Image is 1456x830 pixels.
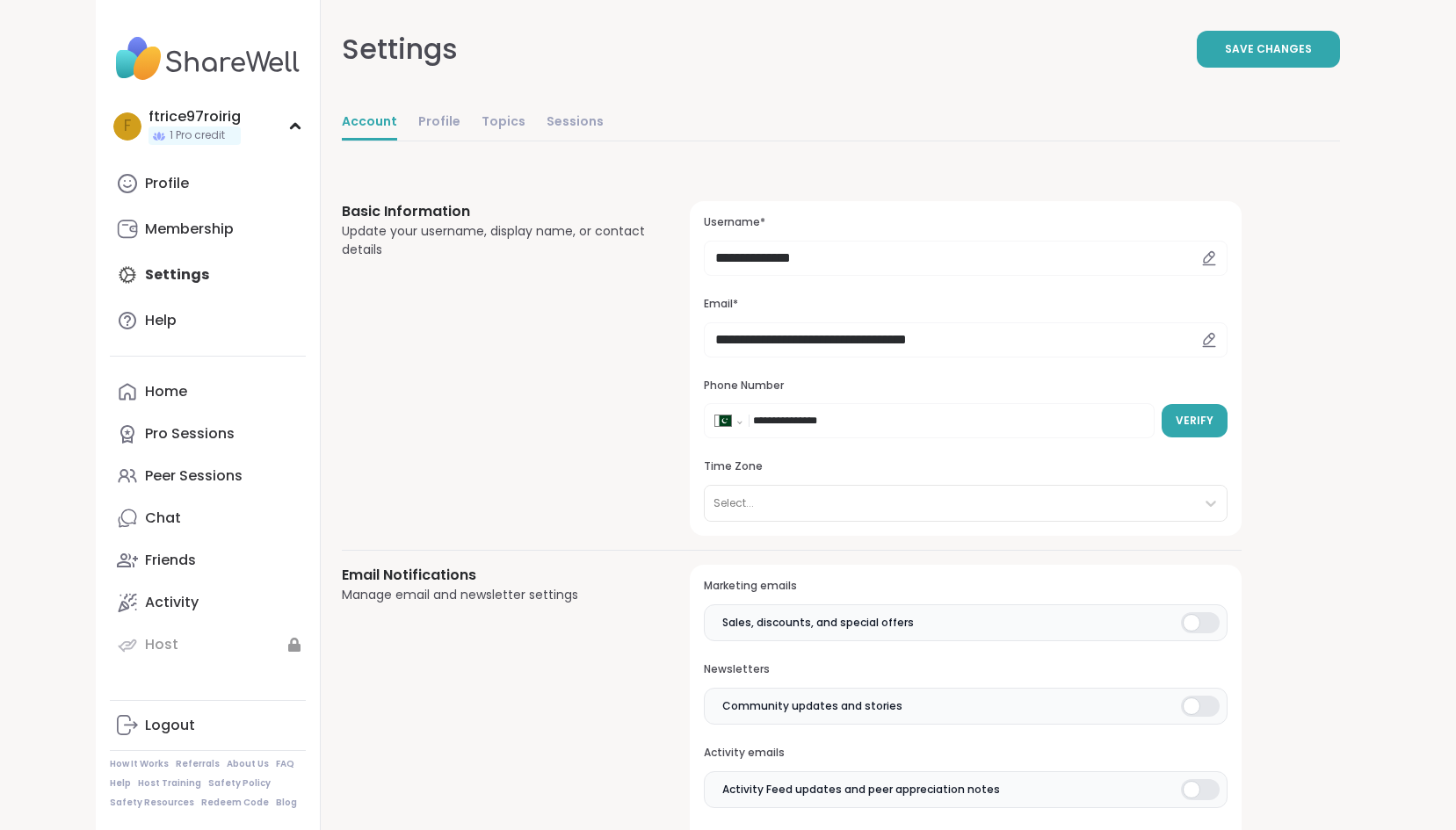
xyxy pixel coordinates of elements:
div: Profile [145,174,189,193]
h3: Marketing emails [704,579,1227,594]
a: Blog [276,797,297,809]
a: Logout [110,704,306,747]
div: Pro Sessions [145,424,235,444]
h3: Newsletters [704,662,1227,677]
h3: Basic Information [342,201,648,222]
span: 1 Pro credit [170,128,225,143]
div: Settings [342,28,458,70]
a: Help [110,300,306,342]
a: Help [110,777,131,790]
div: Activity [145,593,199,612]
a: Pro Sessions [110,413,306,455]
h3: Time Zone [704,459,1227,474]
div: Logout [145,716,195,735]
div: Home [145,382,187,401]
a: Host Training [138,777,201,790]
div: Friends [145,551,196,570]
a: Redeem Code [201,797,269,809]
span: Community updates and stories [722,698,902,714]
a: Topics [482,105,525,141]
a: Friends [110,539,306,581]
div: Peer Sessions [145,466,243,486]
h3: Email* [704,297,1227,312]
span: Activity Feed updates and peer appreciation notes [722,782,1000,798]
a: Chat [110,497,306,539]
div: Host [145,635,178,654]
button: Save Changes [1197,31,1340,68]
div: ftrice97roirig [148,107,241,126]
a: Safety Resources [110,797,194,809]
span: f [124,115,131,138]
a: Peer Sessions [110,455,306,497]
span: Sales, discounts, and special offers [722,615,914,631]
div: Manage email and newsletter settings [342,586,648,604]
a: Activity [110,581,306,624]
h3: Phone Number [704,379,1227,393]
a: Sessions [547,105,604,141]
div: Membership [145,220,234,239]
a: Referrals [176,758,220,770]
h3: Activity emails [704,746,1227,761]
span: Save Changes [1225,41,1312,57]
a: FAQ [276,758,294,770]
a: Safety Policy [208,777,271,790]
img: ShareWell Nav Logo [110,28,306,90]
div: Update your username, display name, or contact details [342,222,648,259]
a: Profile [110,162,306,205]
a: Membership [110,208,306,250]
a: About Us [227,758,269,770]
h3: Email Notifications [342,565,648,586]
a: Profile [418,105,460,141]
a: How It Works [110,758,169,770]
a: Home [110,371,306,413]
div: Chat [145,509,181,528]
h3: Username* [704,215,1227,230]
button: Verify [1162,404,1228,437]
a: Account [342,105,397,141]
a: Host [110,624,306,666]
div: Help [145,311,177,330]
span: Verify [1176,413,1213,429]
